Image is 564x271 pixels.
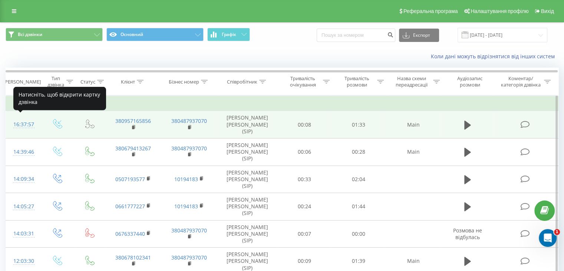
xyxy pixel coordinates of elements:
[217,193,278,221] td: [PERSON_NAME] [PERSON_NAME] (SIP)
[385,111,441,138] td: Main
[13,117,33,132] div: 16:37:57
[13,172,33,186] div: 14:09:34
[227,79,257,85] div: Співробітник
[332,220,385,248] td: 00:00
[217,220,278,248] td: [PERSON_NAME] [PERSON_NAME] (SIP)
[471,8,528,14] span: Налаштування профілю
[13,254,33,268] div: 12:03:30
[115,176,145,183] a: 0507193577
[332,193,385,221] td: 01:44
[115,203,145,210] a: 0661777227
[169,79,199,85] div: Бізнес номер
[174,176,198,183] a: 10194183
[403,8,458,14] span: Реферальна програма
[317,29,395,42] input: Пошук за номером
[332,111,385,138] td: 01:33
[499,75,542,88] div: Коментар/категорія дзвінка
[13,199,33,214] div: 14:05:27
[278,193,332,221] td: 00:24
[338,75,375,88] div: Тривалість розмови
[115,145,151,152] a: 380679413267
[171,227,207,234] a: 380487937070
[171,145,207,152] a: 380487937070
[392,75,431,88] div: Назва схеми переадресації
[217,111,278,138] td: [PERSON_NAME] [PERSON_NAME] (SIP)
[115,254,151,261] a: 380678102341
[47,75,64,88] div: Тип дзвінка
[278,220,332,248] td: 00:07
[18,32,42,37] span: Всі дзвінки
[332,166,385,193] td: 02:04
[121,79,135,85] div: Клієнт
[448,75,492,88] div: Аудіозапис розмови
[399,29,439,42] button: Експорт
[278,138,332,166] td: 00:06
[385,138,441,166] td: Main
[278,166,332,193] td: 00:33
[222,32,236,37] span: Графік
[106,28,204,41] button: Основний
[539,229,557,247] iframe: Intercom live chat
[284,75,321,88] div: Тривалість очікування
[207,28,250,41] button: Графік
[554,229,560,235] span: 1
[431,53,558,60] a: Коли дані можуть відрізнятися вiд інших систем
[6,96,558,111] td: Середа, 17 Вересня 2025
[171,254,207,261] a: 380487937070
[80,79,95,85] div: Статус
[278,111,332,138] td: 00:08
[13,86,106,110] div: Натисніть, щоб відкрити картку дзвінка
[13,145,33,159] div: 14:39:46
[115,117,151,124] a: 380957165856
[174,203,198,210] a: 10194183
[115,230,145,237] a: 0676337440
[217,138,278,166] td: [PERSON_NAME] [PERSON_NAME] (SIP)
[453,227,482,241] span: Розмова не відбулась
[217,166,278,193] td: [PERSON_NAME] [PERSON_NAME] (SIP)
[13,226,33,241] div: 14:03:31
[6,28,103,41] button: Всі дзвінки
[332,138,385,166] td: 00:28
[3,79,41,85] div: [PERSON_NAME]
[171,117,207,124] a: 380487937070
[541,8,554,14] span: Вихід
